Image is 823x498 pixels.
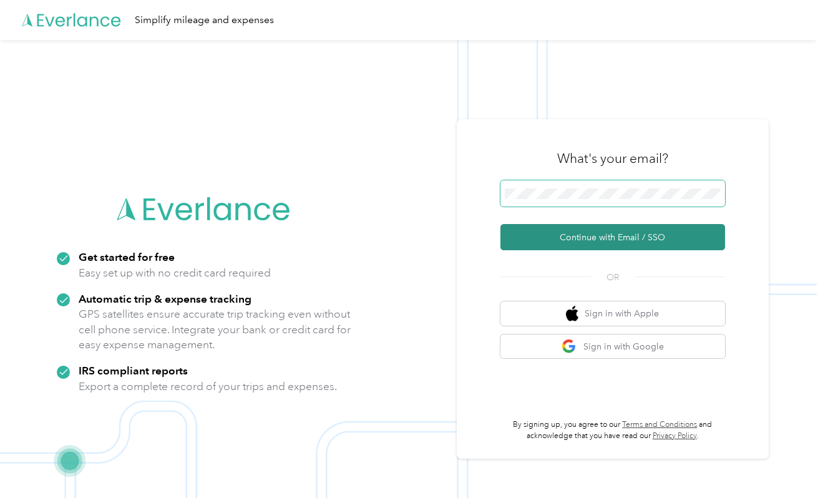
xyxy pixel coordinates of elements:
div: Simplify mileage and expenses [135,12,274,28]
a: Terms and Conditions [622,420,697,429]
h3: What's your email? [557,150,668,167]
span: OR [591,271,635,284]
button: Continue with Email / SSO [500,224,725,250]
strong: Automatic trip & expense tracking [79,292,251,305]
strong: IRS compliant reports [79,364,188,377]
img: apple logo [566,306,578,321]
p: GPS satellites ensure accurate trip tracking even without cell phone service. Integrate your bank... [79,306,351,353]
button: google logoSign in with Google [500,334,725,359]
img: google logo [562,339,577,354]
strong: Get started for free [79,250,175,263]
p: Export a complete record of your trips and expenses. [79,379,337,394]
p: By signing up, you agree to our and acknowledge that you have read our . [500,419,725,441]
a: Privacy Policy [653,431,697,441]
button: apple logoSign in with Apple [500,301,725,326]
p: Easy set up with no credit card required [79,265,271,281]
